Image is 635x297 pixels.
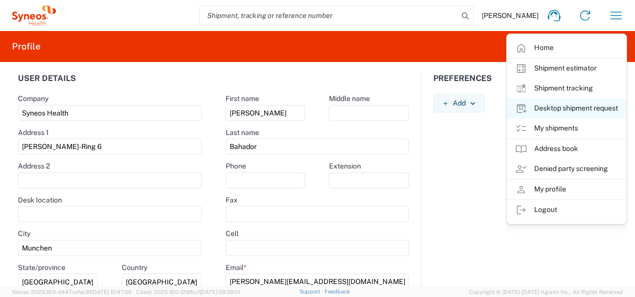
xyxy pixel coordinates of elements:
[18,263,65,272] label: State/province
[507,200,626,220] a: Logout
[12,40,40,52] h2: Profile
[507,78,626,98] a: Shipment tracking
[226,195,238,204] label: Fax
[300,288,324,294] a: Support
[200,289,240,295] span: [DATE] 09:39:01
[469,287,623,296] span: Copyright © [DATE]-[DATE] Agistix Inc., All Rights Reserved
[226,128,259,137] label: Last name
[18,94,48,103] label: Company
[421,74,629,94] div: Preferences
[226,161,246,170] label: Phone
[6,74,214,94] div: User details
[329,94,370,103] label: Middle name
[18,128,49,137] label: Address 1
[226,229,239,238] label: Cell
[18,195,62,204] label: Desk location
[324,288,350,294] a: Feedback
[507,58,626,78] a: Shipment estimator
[18,229,30,238] label: City
[12,289,132,295] span: Server: 2025.19.0-d447cefac8f
[507,118,626,138] a: My shipments
[200,6,458,25] input: Shipment, tracking or reference number
[18,161,50,170] label: Address 2
[329,161,361,170] label: Extension
[507,179,626,199] a: My profile
[507,38,626,58] a: Home
[507,139,626,159] a: Address book
[136,289,240,295] span: Client: 2025.19.0-129fbcf
[122,263,147,272] label: Country
[226,94,259,103] label: First name
[91,289,132,295] span: [DATE] 10:47:06
[507,98,626,118] a: Desktop shipment request
[433,94,484,112] button: Add
[226,263,247,272] label: Email
[482,11,539,20] span: [PERSON_NAME]
[507,159,626,179] a: Denied party screening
